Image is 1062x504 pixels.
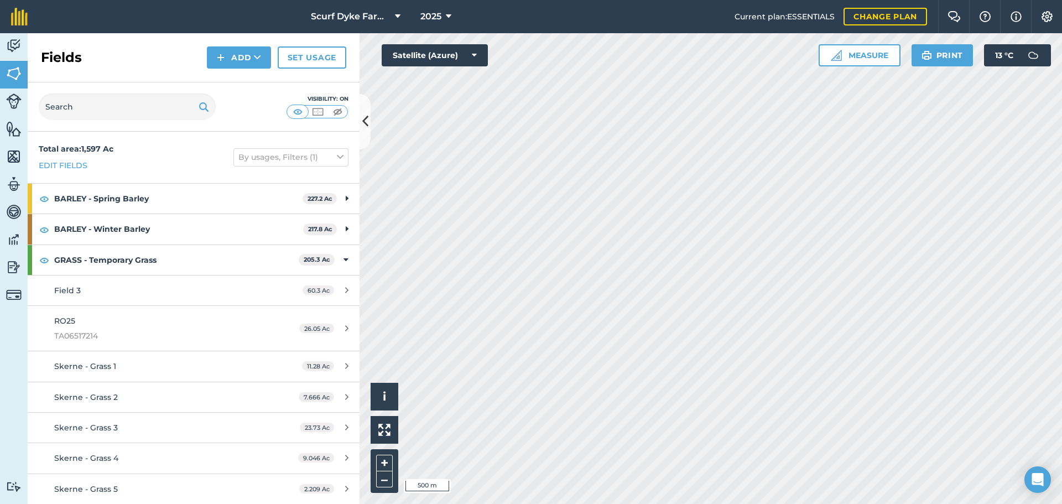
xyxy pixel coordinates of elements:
[54,285,81,295] span: Field 3
[207,46,271,69] button: Add
[28,276,360,305] a: Field 360.3 Ac
[844,8,927,25] a: Change plan
[735,11,835,23] span: Current plan : ESSENTIALS
[28,245,360,275] div: GRASS - Temporary Grass205.3 Ac
[978,11,992,22] img: A question mark icon
[371,383,398,411] button: i
[1024,466,1051,493] div: Open Intercom Messenger
[291,106,305,117] img: svg+xml;base64,PHN2ZyB4bWxucz0iaHR0cDovL3d3dy53My5vcmcvMjAwMC9zdmciIHdpZHRoPSI1MCIgaGVpZ2h0PSI0MC...
[984,44,1051,66] button: 13 °C
[1040,11,1054,22] img: A cog icon
[28,443,360,473] a: Skerne - Grass 49.046 Ac
[912,44,973,66] button: Print
[199,100,209,113] img: svg+xml;base64,PHN2ZyB4bWxucz0iaHR0cDovL3d3dy53My5vcmcvMjAwMC9zdmciIHdpZHRoPSIxOSIgaGVpZ2h0PSIyNC...
[376,455,393,471] button: +
[311,10,391,23] span: Scurf Dyke Farm COU
[819,44,900,66] button: Measure
[1022,44,1044,66] img: svg+xml;base64,PD94bWwgdmVyc2lvbj0iMS4wIiBlbmNvZGluZz0idXRmLTgiPz4KPCEtLSBHZW5lcmF0b3I6IEFkb2JlIE...
[6,38,22,54] img: svg+xml;base64,PD94bWwgdmVyc2lvbj0iMS4wIiBlbmNvZGluZz0idXRmLTgiPz4KPCEtLSBHZW5lcmF0b3I6IEFkb2JlIE...
[39,93,216,120] input: Search
[54,392,118,402] span: Skerne - Grass 2
[303,285,334,295] span: 60.3 Ac
[54,484,118,494] span: Skerne - Grass 5
[54,184,303,214] strong: BARLEY - Spring Barley
[54,330,262,342] span: TA06517214
[6,481,22,492] img: svg+xml;base64,PD94bWwgdmVyc2lvbj0iMS4wIiBlbmNvZGluZz0idXRmLTgiPz4KPCEtLSBHZW5lcmF0b3I6IEFkb2JlIE...
[299,324,334,333] span: 26.05 Ac
[948,11,961,22] img: Two speech bubbles overlapping with the left bubble in the forefront
[54,245,299,275] strong: GRASS - Temporary Grass
[1011,10,1022,23] img: svg+xml;base64,PHN2ZyB4bWxucz0iaHR0cDovL3d3dy53My5vcmcvMjAwMC9zdmciIHdpZHRoPSIxNyIgaGVpZ2h0PSIxNy...
[300,423,334,432] span: 23.73 Ac
[28,474,360,504] a: Skerne - Grass 52.209 Ac
[311,106,325,117] img: svg+xml;base64,PHN2ZyB4bWxucz0iaHR0cDovL3d3dy53My5vcmcvMjAwMC9zdmciIHdpZHRoPSI1MCIgaGVpZ2h0PSI0MC...
[39,223,49,236] img: svg+xml;base64,PHN2ZyB4bWxucz0iaHR0cDovL3d3dy53My5vcmcvMjAwMC9zdmciIHdpZHRoPSIxOCIgaGVpZ2h0PSIyNC...
[39,253,49,267] img: svg+xml;base64,PHN2ZyB4bWxucz0iaHR0cDovL3d3dy53My5vcmcvMjAwMC9zdmciIHdpZHRoPSIxOCIgaGVpZ2h0PSIyNC...
[6,259,22,276] img: svg+xml;base64,PD94bWwgdmVyc2lvbj0iMS4wIiBlbmNvZGluZz0idXRmLTgiPz4KPCEtLSBHZW5lcmF0b3I6IEFkb2JlIE...
[39,192,49,205] img: svg+xml;base64,PHN2ZyB4bWxucz0iaHR0cDovL3d3dy53My5vcmcvMjAwMC9zdmciIHdpZHRoPSIxOCIgaGVpZ2h0PSIyNC...
[304,256,330,263] strong: 205.3 Ac
[6,287,22,303] img: svg+xml;base64,PD94bWwgdmVyc2lvbj0iMS4wIiBlbmNvZGluZz0idXRmLTgiPz4KPCEtLSBHZW5lcmF0b3I6IEFkb2JlIE...
[382,44,488,66] button: Satellite (Azure)
[383,389,386,403] span: i
[28,382,360,412] a: Skerne - Grass 27.666 Ac
[54,361,116,371] span: Skerne - Grass 1
[54,453,118,463] span: Skerne - Grass 4
[308,225,332,233] strong: 217.8 Ac
[376,471,393,487] button: –
[54,423,118,433] span: Skerne - Grass 3
[6,231,22,248] img: svg+xml;base64,PD94bWwgdmVyc2lvbj0iMS4wIiBlbmNvZGluZz0idXRmLTgiPz4KPCEtLSBHZW5lcmF0b3I6IEFkb2JlIE...
[54,214,303,244] strong: BARLEY - Winter Barley
[41,49,82,66] h2: Fields
[298,453,334,463] span: 9.046 Ac
[995,44,1013,66] span: 13 ° C
[54,316,75,326] span: RO25
[302,361,334,371] span: 11.28 Ac
[217,51,225,64] img: svg+xml;base64,PHN2ZyB4bWxucz0iaHR0cDovL3d3dy53My5vcmcvMjAwMC9zdmciIHdpZHRoPSIxNCIgaGVpZ2h0PSIyNC...
[278,46,346,69] a: Set usage
[28,306,360,351] a: RO25TA0651721426.05 Ac
[6,204,22,220] img: svg+xml;base64,PD94bWwgdmVyc2lvbj0iMS4wIiBlbmNvZGluZz0idXRmLTgiPz4KPCEtLSBHZW5lcmF0b3I6IEFkb2JlIE...
[39,159,87,172] a: Edit fields
[331,106,345,117] img: svg+xml;base64,PHN2ZyB4bWxucz0iaHR0cDovL3d3dy53My5vcmcvMjAwMC9zdmciIHdpZHRoPSI1MCIgaGVpZ2h0PSI0MC...
[28,184,360,214] div: BARLEY - Spring Barley227.2 Ac
[6,93,22,109] img: svg+xml;base64,PD94bWwgdmVyc2lvbj0iMS4wIiBlbmNvZGluZz0idXRmLTgiPz4KPCEtLSBHZW5lcmF0b3I6IEFkb2JlIE...
[28,413,360,443] a: Skerne - Grass 323.73 Ac
[233,148,348,166] button: By usages, Filters (1)
[6,121,22,137] img: svg+xml;base64,PHN2ZyB4bWxucz0iaHR0cDovL3d3dy53My5vcmcvMjAwMC9zdmciIHdpZHRoPSI1NiIgaGVpZ2h0PSI2MC...
[299,392,334,402] span: 7.666 Ac
[6,65,22,82] img: svg+xml;base64,PHN2ZyB4bWxucz0iaHR0cDovL3d3dy53My5vcmcvMjAwMC9zdmciIHdpZHRoPSI1NiIgaGVpZ2h0PSI2MC...
[28,351,360,381] a: Skerne - Grass 111.28 Ac
[11,8,28,25] img: fieldmargin Logo
[308,195,332,202] strong: 227.2 Ac
[299,484,334,493] span: 2.209 Ac
[420,10,441,23] span: 2025
[922,49,932,62] img: svg+xml;base64,PHN2ZyB4bWxucz0iaHR0cDovL3d3dy53My5vcmcvMjAwMC9zdmciIHdpZHRoPSIxOSIgaGVpZ2h0PSIyNC...
[831,50,842,61] img: Ruler icon
[39,144,113,154] strong: Total area : 1,597 Ac
[28,214,360,244] div: BARLEY - Winter Barley217.8 Ac
[378,424,391,436] img: Four arrows, one pointing top left, one top right, one bottom right and the last bottom left
[287,95,348,103] div: Visibility: On
[6,148,22,165] img: svg+xml;base64,PHN2ZyB4bWxucz0iaHR0cDovL3d3dy53My5vcmcvMjAwMC9zdmciIHdpZHRoPSI1NiIgaGVpZ2h0PSI2MC...
[6,176,22,193] img: svg+xml;base64,PD94bWwgdmVyc2lvbj0iMS4wIiBlbmNvZGluZz0idXRmLTgiPz4KPCEtLSBHZW5lcmF0b3I6IEFkb2JlIE...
